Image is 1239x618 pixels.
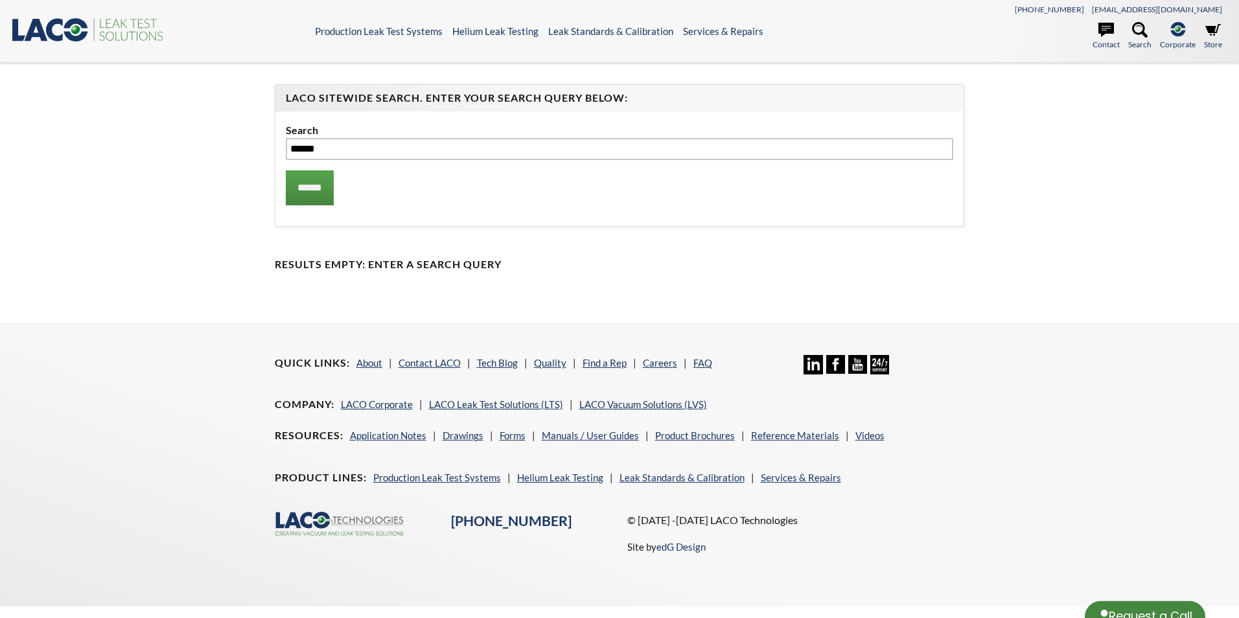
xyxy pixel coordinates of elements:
[1204,22,1222,51] a: Store
[548,25,673,37] a: Leak Standards & Calibration
[870,365,889,376] a: 24/7 Support
[542,429,639,441] a: Manuals / User Guides
[477,357,518,369] a: Tech Blog
[341,398,413,410] a: LACO Corporate
[643,357,677,369] a: Careers
[1160,38,1196,51] span: Corporate
[870,355,889,374] img: 24/7 Support Icon
[275,356,350,370] h4: Quick Links
[627,512,964,529] p: © [DATE] -[DATE] LACO Technologies
[275,398,334,411] h4: Company
[1092,5,1222,14] a: [EMAIL_ADDRESS][DOMAIN_NAME]
[583,357,627,369] a: Find a Rep
[452,25,538,37] a: Helium Leak Testing
[751,429,839,441] a: Reference Materials
[451,512,572,529] a: [PHONE_NUMBER]
[356,357,382,369] a: About
[855,429,885,441] a: Videos
[275,258,965,271] h4: Results Empty: Enter a Search Query
[429,398,563,410] a: LACO Leak Test Solutions (LTS)
[693,357,712,369] a: FAQ
[275,471,367,485] h4: Product Lines
[579,398,707,410] a: LACO Vacuum Solutions (LVS)
[761,472,841,483] a: Services & Repairs
[315,25,443,37] a: Production Leak Test Systems
[1093,22,1120,51] a: Contact
[286,91,954,105] h4: LACO Sitewide Search. Enter your Search Query Below:
[627,539,706,555] p: Site by
[500,429,526,441] a: Forms
[656,541,706,553] a: edG Design
[1015,5,1084,14] a: [PHONE_NUMBER]
[655,429,735,441] a: Product Brochures
[399,357,461,369] a: Contact LACO
[683,25,763,37] a: Services & Repairs
[1128,22,1152,51] a: Search
[534,357,566,369] a: Quality
[619,472,745,483] a: Leak Standards & Calibration
[443,429,483,441] a: Drawings
[286,122,954,139] label: Search
[517,472,603,483] a: Helium Leak Testing
[350,429,426,441] a: Application Notes
[373,472,501,483] a: Production Leak Test Systems
[275,429,343,442] h4: Resources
